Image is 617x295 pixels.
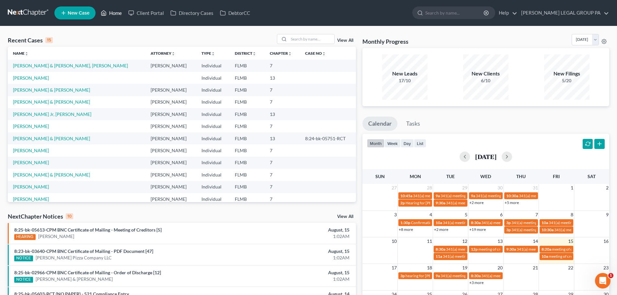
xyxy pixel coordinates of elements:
div: 17/10 [382,77,428,84]
a: DebtorCC [217,7,253,19]
button: month [367,139,384,148]
span: 16 [603,237,609,245]
a: Client Portal [125,7,167,19]
td: [PERSON_NAME] [145,96,196,108]
a: [PERSON_NAME] Pizza Company LLC [36,255,112,261]
td: 7 [265,144,300,156]
td: FLMB [230,157,265,169]
td: FLMB [230,169,265,181]
input: Search by name... [289,34,334,44]
td: FLMB [230,60,265,72]
td: Individual [196,193,230,205]
span: 10a [542,254,548,259]
span: 3 [394,211,397,219]
span: 341(a) meeting for [PERSON_NAME] & [PERSON_NAME] [519,193,616,198]
td: FLMB [230,144,265,156]
a: 8:25-bk-05613-CPM BNC Certificate of Mailing - Meeting of Creditors [5] [14,227,162,233]
td: Individual [196,96,230,108]
div: 1:02AM [242,255,349,261]
a: [PERSON_NAME] [13,148,49,153]
span: 13 [497,237,503,245]
a: +5 more [505,200,519,205]
div: 6/10 [463,77,508,84]
span: 341(a) meeting for [PERSON_NAME] [511,220,574,225]
span: 12 [462,237,468,245]
span: 12p [471,247,478,252]
span: 341(a) meeting for [PERSON_NAME] [443,220,505,225]
span: 9a [436,273,440,278]
span: 341(a) meeting for [PERSON_NAME] [413,193,475,198]
span: 17 [391,264,397,272]
span: 7 [535,211,539,219]
a: Districtunfold_more [235,51,256,56]
a: [PERSON_NAME] [13,196,49,202]
a: [PERSON_NAME] & [PERSON_NAME], [PERSON_NAME] [13,63,128,68]
span: Thu [516,174,526,179]
a: +2 more [434,227,448,232]
td: [PERSON_NAME] [145,144,196,156]
td: 8:24-bk-05751-RCT [300,132,356,144]
td: 7 [265,157,300,169]
a: Chapterunfold_more [270,51,292,56]
button: week [384,139,401,148]
span: 341(a) meeting for [PERSON_NAME] [440,273,503,278]
a: Calendar [362,117,397,131]
h3: Monthly Progress [362,38,408,45]
div: HEARING [14,234,36,240]
td: FLMB [230,72,265,84]
td: Individual [196,169,230,181]
div: NOTICE [14,255,33,261]
a: Case Nounfold_more [305,51,326,56]
span: 21 [532,264,539,272]
div: NextChapter Notices [8,212,73,220]
td: Individual [196,132,230,144]
a: [PERSON_NAME] [13,123,49,129]
span: 18 [426,264,433,272]
div: August, 15 [242,269,349,276]
i: unfold_more [211,52,215,56]
div: August, 15 [242,248,349,255]
td: Individual [196,108,230,120]
span: 341(a) meeting for [PERSON_NAME] [446,200,508,205]
a: [PERSON_NAME] & [PERSON_NAME] [13,136,90,141]
span: 19 [462,264,468,272]
td: [PERSON_NAME] [145,157,196,169]
i: unfold_more [171,52,175,56]
td: 7 [265,96,300,108]
td: Individual [196,120,230,132]
a: +8 more [399,227,413,232]
span: 10:30a [506,193,518,198]
div: New Filings [544,70,589,77]
span: 8:30a [471,220,481,225]
input: Search by name... [425,7,485,19]
span: 5 [464,211,468,219]
span: 341(a) meeting for [PERSON_NAME] [476,193,538,198]
td: [PERSON_NAME] [145,132,196,144]
span: 30 [497,184,503,192]
span: 1 [608,273,613,278]
span: 10 [391,237,397,245]
td: 7 [265,169,300,181]
span: Fri [553,174,560,179]
span: 10:30a [542,227,554,232]
span: 1:30p [400,220,410,225]
span: 3p [400,273,405,278]
span: 341(a) meeting for [PERSON_NAME] & [PERSON_NAME] [446,247,543,252]
span: 6 [499,211,503,219]
td: Individual [196,84,230,96]
a: Typeunfold_more [201,51,215,56]
a: [PERSON_NAME] & [PERSON_NAME] [13,172,90,177]
span: 8:30a [471,273,481,278]
span: 9a [471,193,475,198]
i: unfold_more [252,52,256,56]
span: 2 [605,184,609,192]
td: 13 [265,132,300,144]
td: 7 [265,60,300,72]
span: 22 [567,264,574,272]
td: [PERSON_NAME] [145,169,196,181]
span: 8:20a [542,247,551,252]
td: [PERSON_NAME] [145,193,196,205]
span: Tue [446,174,455,179]
td: Individual [196,60,230,72]
a: 8:25-bk-02966-CPM BNC Certificate of Mailing - Order of Discharge [12] [14,270,161,275]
